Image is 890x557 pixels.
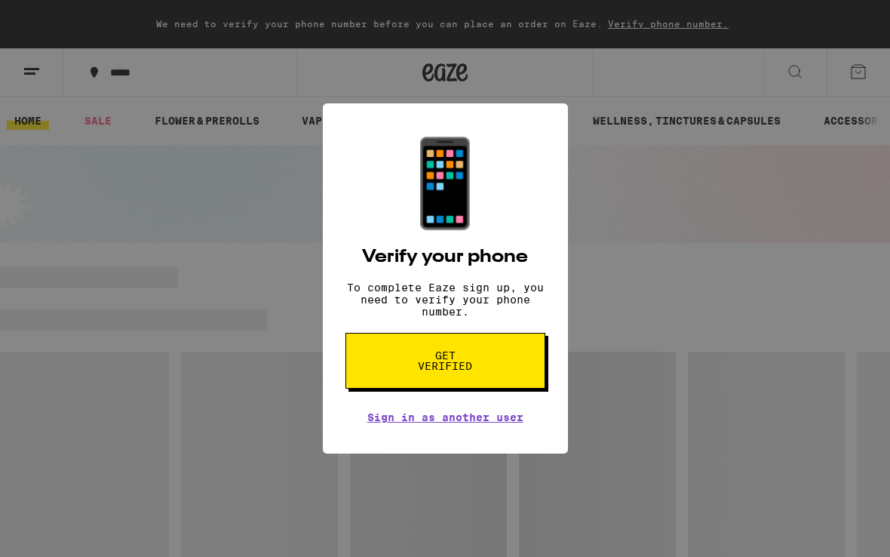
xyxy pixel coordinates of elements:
div: 📱 [392,134,498,233]
p: To complete Eaze sign up, you need to verify your phone number. [345,282,545,318]
a: Sign in as another user [367,411,523,423]
button: Get verified [345,333,545,389]
iframe: Opens a widget where you can find more information [793,512,875,549]
h2: Verify your phone [362,248,528,266]
span: Get verified [407,350,484,371]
